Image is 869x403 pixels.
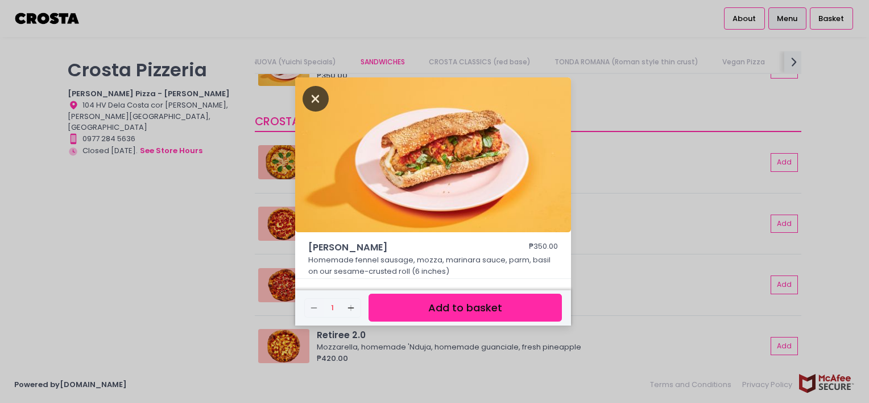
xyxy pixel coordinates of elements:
div: ₱350.00 [529,241,558,254]
button: Add to basket [369,294,562,322]
span: [PERSON_NAME] [308,241,496,254]
button: Close [303,92,329,104]
img: HOAGIE ROLL [295,77,571,232]
p: Homemade fennel sausage, mozza, marinara sauce, parm, basil on our sesame-crusted roll (6 inches) [308,254,558,277]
